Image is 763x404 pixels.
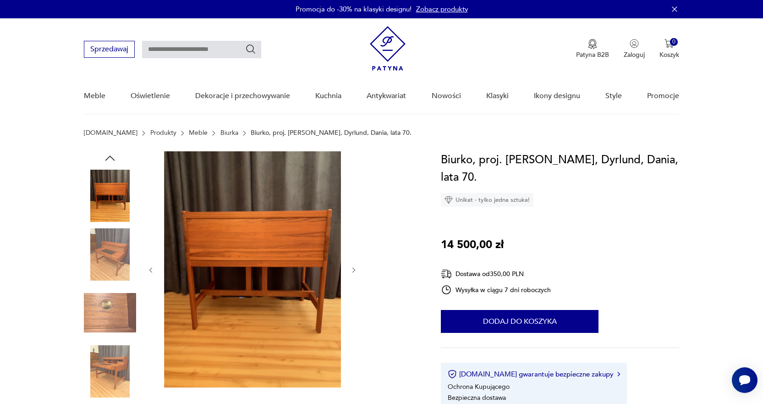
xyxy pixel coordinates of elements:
[84,170,136,222] img: Zdjęcie produktu Biurko, proj. John Mortensen, Dyrlund, Dania, lata 70.
[245,44,256,55] button: Szukaj
[605,78,622,114] a: Style
[445,196,453,204] img: Ikona diamentu
[624,50,645,59] p: Zaloguj
[617,372,620,376] img: Ikona strzałki w prawo
[441,193,533,207] div: Unikat - tylko jedna sztuka!
[576,39,609,59] a: Ikona medaluPatyna B2B
[432,78,461,114] a: Nowości
[588,39,597,49] img: Ikona medalu
[486,78,509,114] a: Klasyki
[659,39,679,59] button: 0Koszyk
[659,50,679,59] p: Koszyk
[84,345,136,398] img: Zdjęcie produktu Biurko, proj. John Mortensen, Dyrlund, Dania, lata 70.
[441,268,551,280] div: Dostawa od 350,00 PLN
[84,287,136,339] img: Zdjęcie produktu Biurko, proj. John Mortensen, Dyrlund, Dania, lata 70.
[576,39,609,59] button: Patyna B2B
[296,5,412,14] p: Promocja do -30% na klasyki designu!
[251,129,412,137] p: Biurko, proj. [PERSON_NAME], Dyrlund, Dania, lata 70.
[84,78,105,114] a: Meble
[84,47,135,53] a: Sprzedawaj
[315,78,341,114] a: Kuchnia
[448,370,620,379] button: [DOMAIN_NAME] gwarantuje bezpieczne zakupy
[576,50,609,59] p: Patyna B2B
[441,268,452,280] img: Ikona dostawy
[131,78,170,114] a: Oświetlenie
[164,151,341,387] img: Zdjęcie produktu Biurko, proj. John Mortensen, Dyrlund, Dania, lata 70.
[624,39,645,59] button: Zaloguj
[150,129,176,137] a: Produkty
[441,284,551,295] div: Wysyłka w ciągu 7 dni roboczych
[84,41,135,58] button: Sprzedawaj
[448,382,510,391] li: Ochrona Kupującego
[534,78,580,114] a: Ikony designu
[448,370,457,379] img: Ikona certyfikatu
[441,310,598,333] button: Dodaj do koszyka
[416,5,468,14] a: Zobacz produkty
[370,26,406,71] img: Patyna - sklep z meblami i dekoracjami vintage
[189,129,208,137] a: Meble
[220,129,238,137] a: Biurka
[647,78,679,114] a: Promocje
[630,39,639,48] img: Ikonka użytkownika
[367,78,406,114] a: Antykwariat
[732,367,758,393] iframe: Smartsupp widget button
[664,39,674,48] img: Ikona koszyka
[84,129,137,137] a: [DOMAIN_NAME]
[441,151,679,186] h1: Biurko, proj. [PERSON_NAME], Dyrlund, Dania, lata 70.
[84,228,136,281] img: Zdjęcie produktu Biurko, proj. John Mortensen, Dyrlund, Dania, lata 70.
[441,236,504,254] p: 14 500,00 zł
[448,393,506,402] li: Bezpieczna dostawa
[195,78,290,114] a: Dekoracje i przechowywanie
[670,38,678,46] div: 0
